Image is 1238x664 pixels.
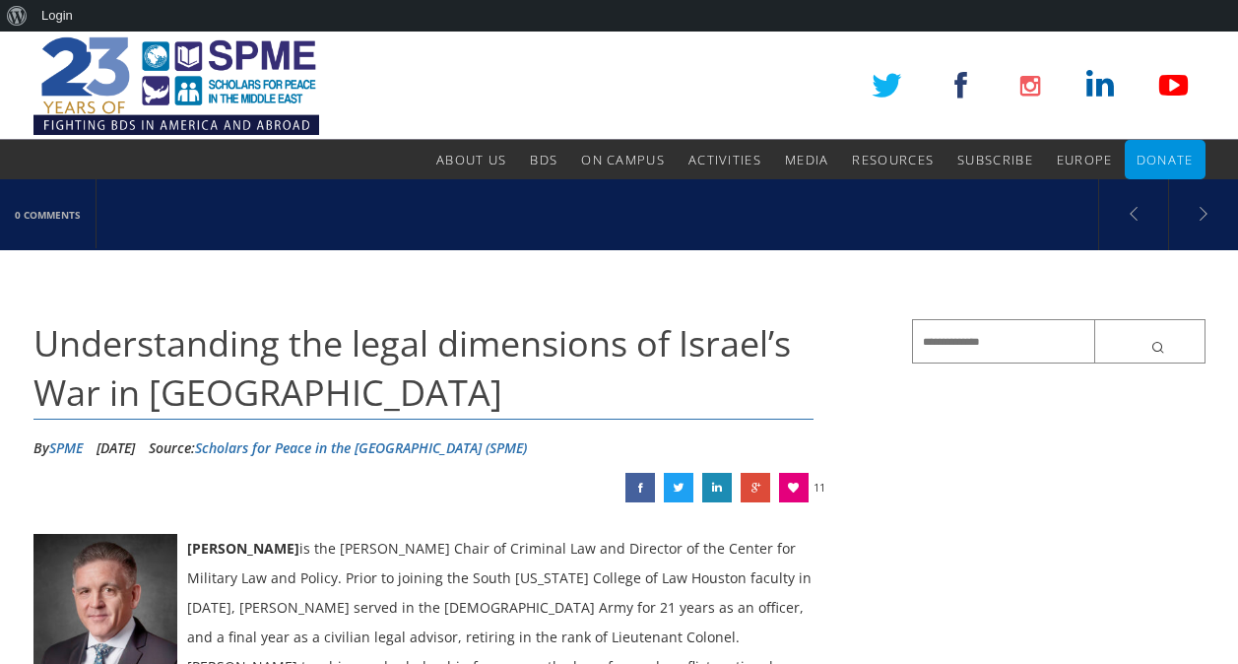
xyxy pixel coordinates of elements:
[149,433,527,463] div: Source:
[530,151,557,168] span: BDS
[33,319,791,417] span: Understanding the legal dimensions of Israel’s War in [GEOGRAPHIC_DATA]
[625,473,655,502] a: Understanding the legal dimensions of Israel’s War in Gaza
[1137,151,1194,168] span: Donate
[702,473,732,502] a: Understanding the legal dimensions of Israel’s War in Gaza
[97,433,135,463] li: [DATE]
[814,473,825,502] span: 11
[785,151,829,168] span: Media
[688,151,761,168] span: Activities
[852,151,934,168] span: Resources
[187,539,299,558] strong: [PERSON_NAME]
[195,438,527,457] a: Scholars for Peace in the [GEOGRAPHIC_DATA] (SPME)
[664,473,693,502] a: Understanding the legal dimensions of Israel’s War in Gaza
[1057,151,1113,168] span: Europe
[1137,140,1194,179] a: Donate
[785,140,829,179] a: Media
[581,151,665,168] span: On Campus
[852,140,934,179] a: Resources
[436,151,506,168] span: About Us
[581,140,665,179] a: On Campus
[1057,140,1113,179] a: Europe
[688,140,761,179] a: Activities
[741,473,770,502] a: Understanding the legal dimensions of Israel’s War in Gaza
[436,140,506,179] a: About Us
[957,140,1033,179] a: Subscribe
[33,32,319,140] img: SPME
[530,140,557,179] a: BDS
[33,433,83,463] li: By
[49,438,83,457] a: SPME
[957,151,1033,168] span: Subscribe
